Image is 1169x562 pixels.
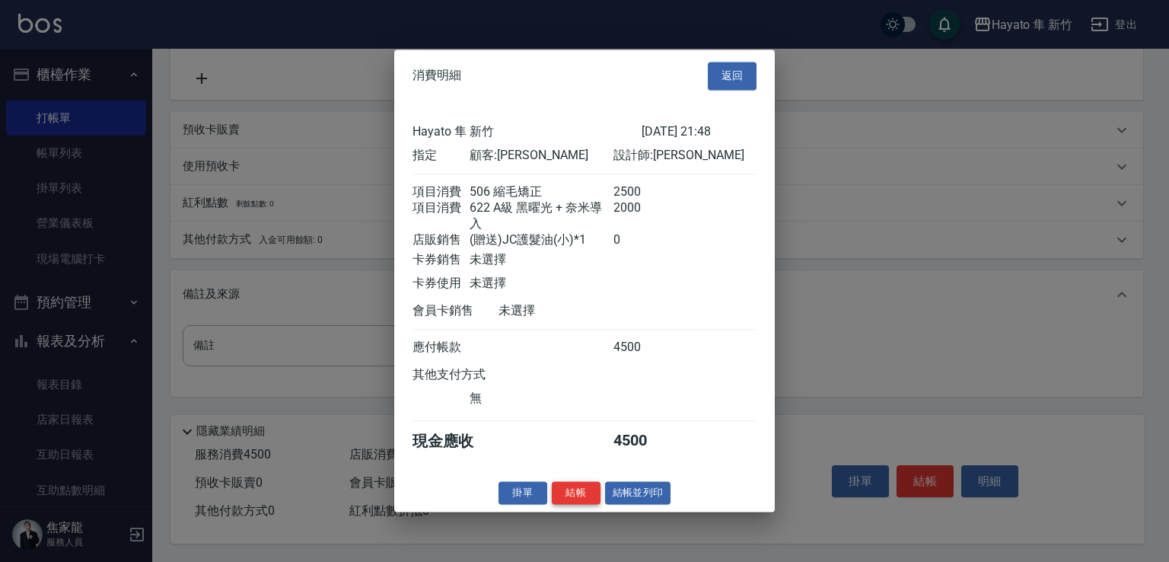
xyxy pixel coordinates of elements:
[470,252,613,268] div: 未選擇
[412,340,470,356] div: 應付帳款
[412,124,642,140] div: Hayato 隼 新竹
[470,232,613,248] div: (贈送)JC護髮油(小)*1
[412,148,470,164] div: 指定
[412,276,470,292] div: 卡券使用
[708,62,757,90] button: 返回
[613,232,671,248] div: 0
[552,481,600,505] button: 結帳
[470,200,613,232] div: 622 A級 黑曜光 + 奈米導入
[412,303,498,319] div: 會員卡銷售
[470,276,613,292] div: 未選擇
[412,367,527,383] div: 其他支付方式
[613,200,671,232] div: 2000
[613,431,671,452] div: 4500
[498,303,642,319] div: 未選擇
[613,340,671,356] div: 4500
[470,148,613,164] div: 顧客: [PERSON_NAME]
[412,232,470,248] div: 店販銷售
[412,69,461,84] span: 消費明細
[412,184,470,200] div: 項目消費
[642,124,757,140] div: [DATE] 21:48
[613,148,757,164] div: 設計師: [PERSON_NAME]
[412,431,498,452] div: 現金應收
[412,200,470,232] div: 項目消費
[613,184,671,200] div: 2500
[498,481,547,505] button: 掛單
[412,252,470,268] div: 卡券銷售
[470,184,613,200] div: 506 縮毛矯正
[470,391,613,407] div: 無
[605,481,671,505] button: 結帳並列印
